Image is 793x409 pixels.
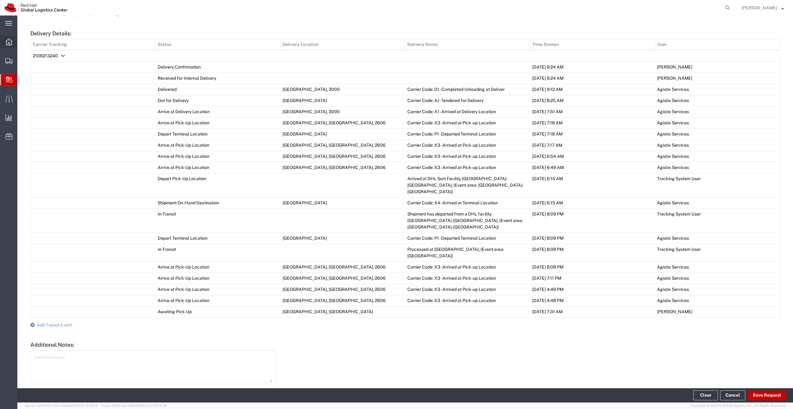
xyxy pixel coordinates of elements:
td: In-Transit [156,244,280,261]
td: [GEOGRAPHIC_DATA] [280,197,405,208]
td: [DATE] 4:49 PM [530,284,655,295]
td: Tracking System User [655,208,780,233]
td: [DATE] 8:08 PM [530,261,655,273]
td: [DATE] 6:49 AM [530,162,655,173]
td: Carrier Code: X3 - Arrived at Pick-up Location [405,284,530,295]
td: Delivered [156,84,280,95]
td: Agistix Services [655,233,780,244]
td: [GEOGRAPHIC_DATA], [GEOGRAPHIC_DATA], 2606 [280,273,405,284]
th: Carrier Tracking [31,39,156,50]
th: Delivery Notes [405,39,530,50]
td: Agistix Services [655,117,780,128]
td: Arrived at DHL Sort Facility [GEOGRAPHIC_DATA]-[GEOGRAPHIC_DATA]; (Event area: [GEOGRAPHIC_DATA]-... [405,173,530,197]
span: [DATE] 12:25:34 [142,404,167,407]
td: [DATE] 7:18 AM [530,128,655,140]
td: Agistix Services [655,106,780,117]
th: User [655,39,780,50]
td: [DATE] 6:15 AM [530,173,655,197]
td: Carrier Code: X3 - Arrived at Pick-up Location [405,117,530,128]
td: Depart Terminal Location [156,233,280,244]
td: [DATE] 8:08 PM [530,244,655,261]
button: Save Request [747,390,786,400]
td: [DATE] 7:18 AM [530,117,655,128]
td: Carrier Code: X1 - Arrived at Delivery Location [405,106,530,117]
td: [GEOGRAPHIC_DATA], [GEOGRAPHIC_DATA], 2606 [280,151,405,162]
td: [GEOGRAPHIC_DATA], [GEOGRAPHIC_DATA], 2606 [280,295,405,306]
td: [GEOGRAPHIC_DATA], [GEOGRAPHIC_DATA] [280,306,405,317]
td: Out for Delivery [156,95,280,106]
td: [GEOGRAPHIC_DATA] [280,233,405,244]
td: Processed at [GEOGRAPHIC_DATA]; (Event area: [GEOGRAPHIC_DATA]) [405,244,530,261]
td: Carrier Code: X3 - Arrived at Pick-up Location [405,140,530,151]
span: Demi Ruberto [742,4,777,11]
td: Carrier Code: X3 - Arrived at Pick-up Location [405,295,530,306]
span: Client: 2025.16.0-1592391 [101,404,167,407]
td: [PERSON_NAME] [655,73,780,84]
td: [GEOGRAPHIC_DATA], 3000 [280,84,405,95]
td: Carrier Code: AJ - Tendered for Delivery [405,95,530,106]
td: [DATE] 7:11 PM [530,273,655,284]
span: Server: 2025.16.0-1ffcc23b9e2 [25,404,98,407]
td: Shipment has departed from a DHL facility [GEOGRAPHIC_DATA]-[GEOGRAPHIC_DATA]; (Event area: [GEOG... [405,208,530,233]
th: Status [156,39,280,50]
td: Carrier Code: X3 - Arrived at Pick-up Location [405,273,530,284]
td: Received for Internal Delivery [156,73,280,84]
button: Clear [693,390,718,400]
td: [DATE] 6:15 AM [530,197,655,208]
td: Agistix Services [655,140,780,151]
a: Cancel [720,390,745,400]
td: Agistix Services [655,151,780,162]
h5: Additional Notes: [30,341,780,348]
td: Arrive at Pick-Up Location [156,162,280,173]
td: Carrier Code: P1 - Departed Terminal Location [405,233,530,244]
td: Agistix Services [655,261,780,273]
td: Carrier Code: X3 - Arrived at Pick-up Location [405,261,530,273]
td: In-Transit [156,208,280,233]
td: [DATE] 6:54 AM [530,151,655,162]
td: Arrive at Pick-Up Location [156,140,280,151]
th: Time Stamp [530,39,655,50]
span: [DATE] 12:29:29 [73,404,98,407]
span: Copyright © [DATE]-[DATE] Agistix Inc., All Rights Reserved [690,403,786,408]
td: Arrive at Pick-Up Location [156,273,280,284]
table: Delivery Details: [30,39,780,318]
td: Tracking System User [655,173,780,197]
td: Tracking System User [655,244,780,261]
td: Arrive at Delivery Location [156,106,280,117]
td: [GEOGRAPHIC_DATA] [280,95,405,106]
td: Arrive at Pick-Up Location [156,151,280,162]
td: Arrive at Pick-Up Location [156,284,280,295]
span: 2108213240 [33,53,58,58]
h5: Delivery Details: [30,30,780,37]
td: [DATE] 7:51 AM [530,106,655,117]
td: Depart Pick-Up Location [156,173,280,197]
td: Carrier Code: P1 - Departed Terminal Location [405,128,530,140]
td: Depart Terminal Location [156,128,280,140]
td: [DATE] 8:25 AM [530,95,655,106]
td: Carrier Code: X3 - Arrived at Pick-up Location [405,162,530,173]
td: [DATE] 9:12 AM [530,84,655,95]
td: [DATE] 7:17 AM [530,140,655,151]
td: Carrier Code: X3 - Arrived at Pick-up Location [405,151,530,162]
td: [DATE] 7:31 AM [530,306,655,317]
td: [GEOGRAPHIC_DATA], [GEOGRAPHIC_DATA], 2606 [280,162,405,173]
td: Agistix Services [655,197,780,208]
td: Awaiting Pick-Up [156,306,280,317]
td: Arrive at Pick-Up Location [156,261,280,273]
td: [GEOGRAPHIC_DATA], [GEOGRAPHIC_DATA], 2606 [280,261,405,273]
td: Agistix Services [655,284,780,295]
button: [PERSON_NAME] [741,4,784,11]
td: Agistix Services [655,128,780,140]
span: Add Transit Event [37,322,72,327]
td: [GEOGRAPHIC_DATA], [GEOGRAPHIC_DATA], 2606 [280,284,405,295]
td: Carrier Code: D1 - Completed Unloading at Deliver [405,84,530,95]
td: [DATE] 9:24 AM [530,73,655,84]
td: Delivery Confirmation [156,61,280,73]
td: Arrive at Pick-Up Location [156,295,280,306]
td: Agistix Services [655,273,780,284]
td: Arrive at Pick-Up Location [156,117,280,128]
td: [DATE] 9:24 AM [530,61,655,73]
td: [GEOGRAPHIC_DATA] [280,128,405,140]
td: [DATE] 8:09 PM [530,233,655,244]
td: Agistix Services [655,95,780,106]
